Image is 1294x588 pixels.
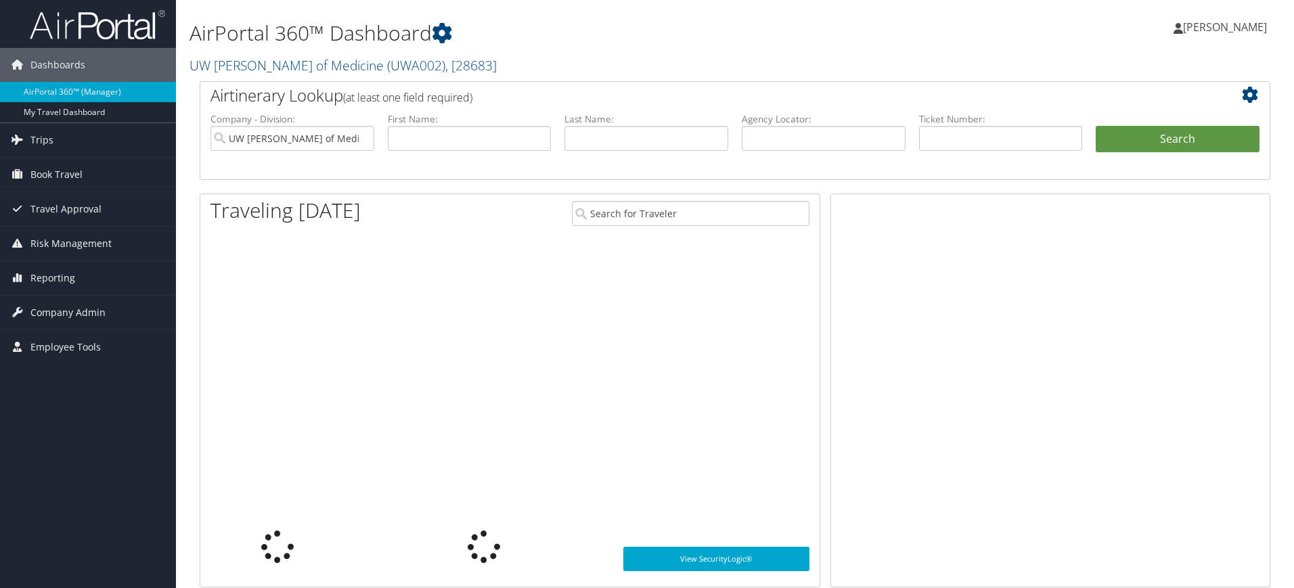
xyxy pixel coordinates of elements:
[445,56,497,74] span: , [ 28683 ]
[572,201,809,226] input: Search for Traveler
[623,547,809,571] a: View SecurityLogic®
[919,112,1083,126] label: Ticket Number:
[210,84,1170,107] h2: Airtinerary Lookup
[189,56,497,74] a: UW [PERSON_NAME] of Medicine
[564,112,728,126] label: Last Name:
[30,227,112,261] span: Risk Management
[30,330,101,364] span: Employee Tools
[210,112,374,126] label: Company - Division:
[1174,7,1280,47] a: [PERSON_NAME]
[30,158,83,191] span: Book Travel
[30,9,165,41] img: airportal-logo.png
[742,112,906,126] label: Agency Locator:
[30,192,102,226] span: Travel Approval
[388,112,552,126] label: First Name:
[30,48,85,82] span: Dashboards
[30,296,106,330] span: Company Admin
[30,123,53,157] span: Trips
[1096,126,1259,153] button: Search
[30,261,75,295] span: Reporting
[387,56,445,74] span: ( UWA002 )
[343,90,472,105] span: (at least one field required)
[189,19,917,47] h1: AirPortal 360™ Dashboard
[1183,20,1267,35] span: [PERSON_NAME]
[210,196,361,225] h1: Traveling [DATE]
